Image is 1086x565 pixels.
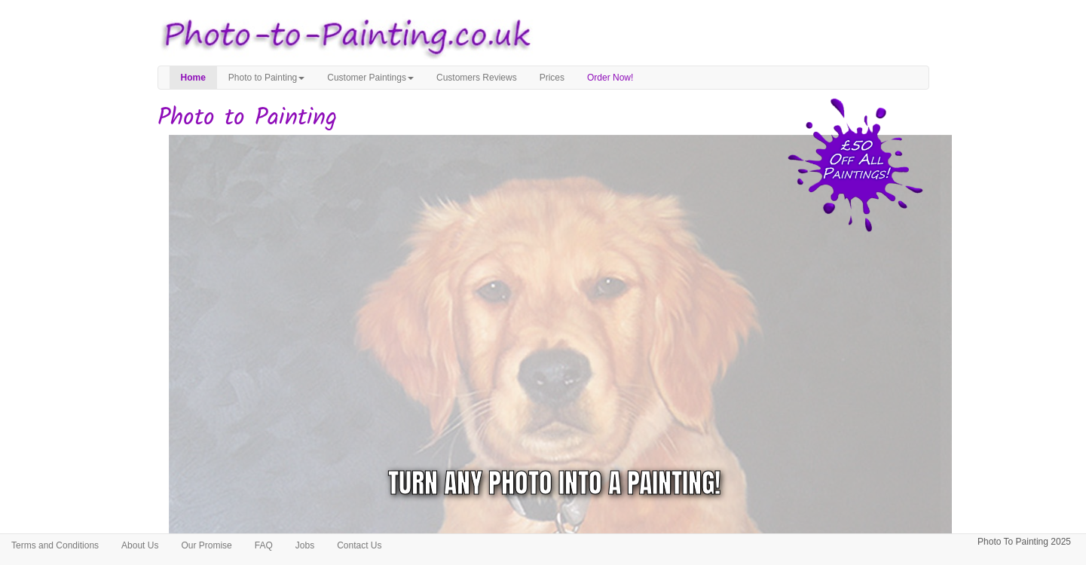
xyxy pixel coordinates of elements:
[243,534,284,557] a: FAQ
[977,534,1071,550] p: Photo To Painting 2025
[316,66,425,89] a: Customer Paintings
[284,534,326,557] a: Jobs
[576,66,644,89] a: Order Now!
[217,66,316,89] a: Photo to Painting
[150,8,536,66] img: Photo to Painting
[170,534,243,557] a: Our Promise
[388,464,720,502] div: Turn any photo into a painting!
[425,66,528,89] a: Customers Reviews
[326,534,393,557] a: Contact Us
[788,98,923,232] img: 50 pound price drop
[158,105,929,131] h1: Photo to Painting
[170,66,217,89] a: Home
[528,66,576,89] a: Prices
[110,534,170,557] a: About Us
